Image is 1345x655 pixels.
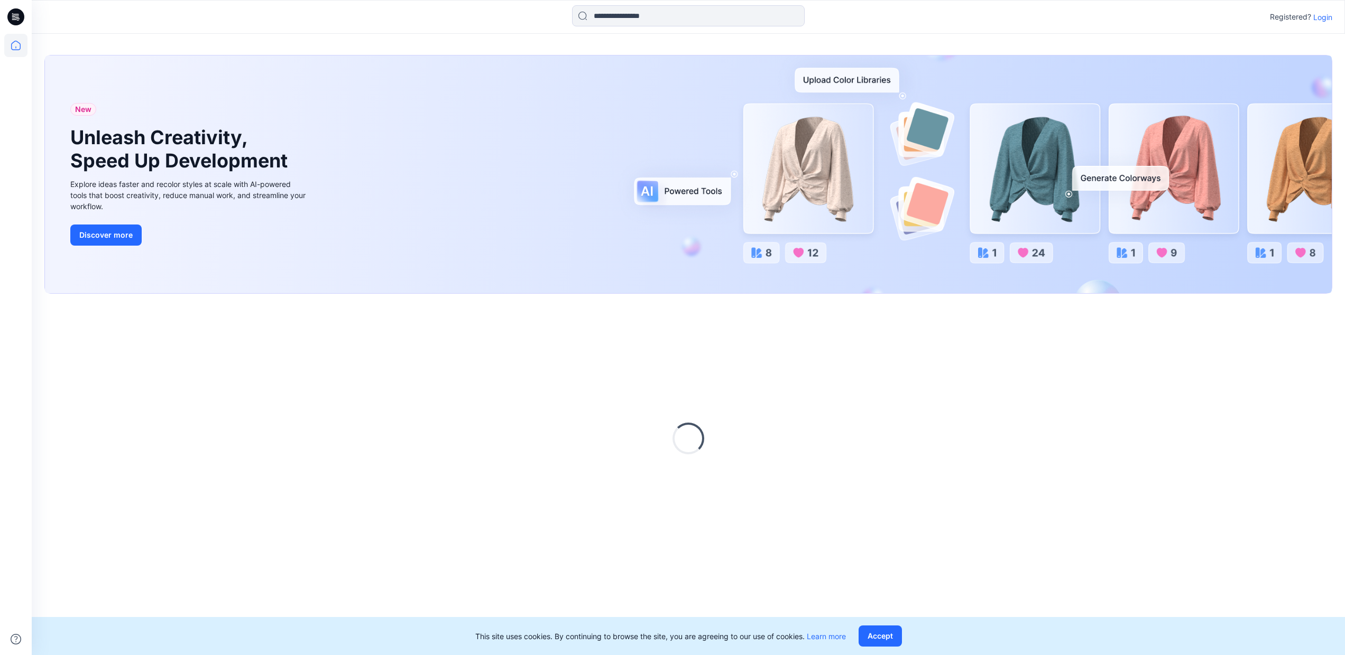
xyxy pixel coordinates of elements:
[807,632,846,641] a: Learn more
[70,179,308,212] div: Explore ideas faster and recolor styles at scale with AI-powered tools that boost creativity, red...
[859,625,902,647] button: Accept
[475,631,846,642] p: This site uses cookies. By continuing to browse the site, you are agreeing to our use of cookies.
[1270,11,1311,23] p: Registered?
[70,224,308,246] a: Discover more
[1313,12,1332,23] p: Login
[75,103,91,116] span: New
[70,126,292,172] h1: Unleash Creativity, Speed Up Development
[70,224,142,246] button: Discover more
